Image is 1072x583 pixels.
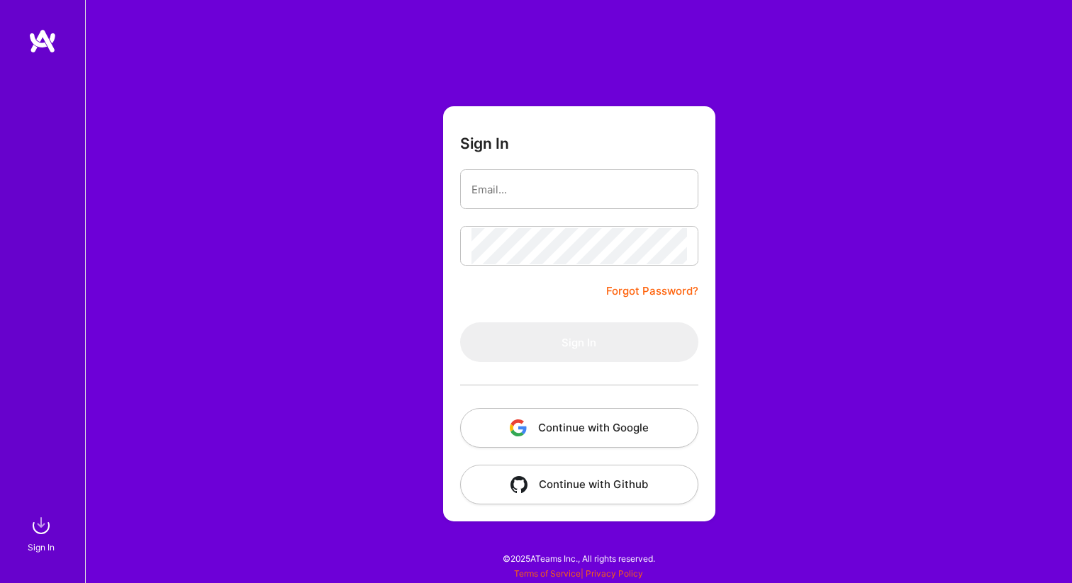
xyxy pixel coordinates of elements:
[510,476,527,493] img: icon
[510,419,527,436] img: icon
[460,465,698,504] button: Continue with Github
[28,28,57,54] img: logo
[27,511,55,540] img: sign in
[514,568,643,579] span: |
[460,135,509,152] h3: Sign In
[85,540,1072,576] div: © 2025 ATeams Inc., All rights reserved.
[460,322,698,362] button: Sign In
[586,568,643,579] a: Privacy Policy
[606,283,698,300] a: Forgot Password?
[514,568,581,579] a: Terms of Service
[471,171,687,208] input: Email...
[30,511,55,555] a: sign inSign In
[460,408,698,448] button: Continue with Google
[28,540,55,555] div: Sign In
